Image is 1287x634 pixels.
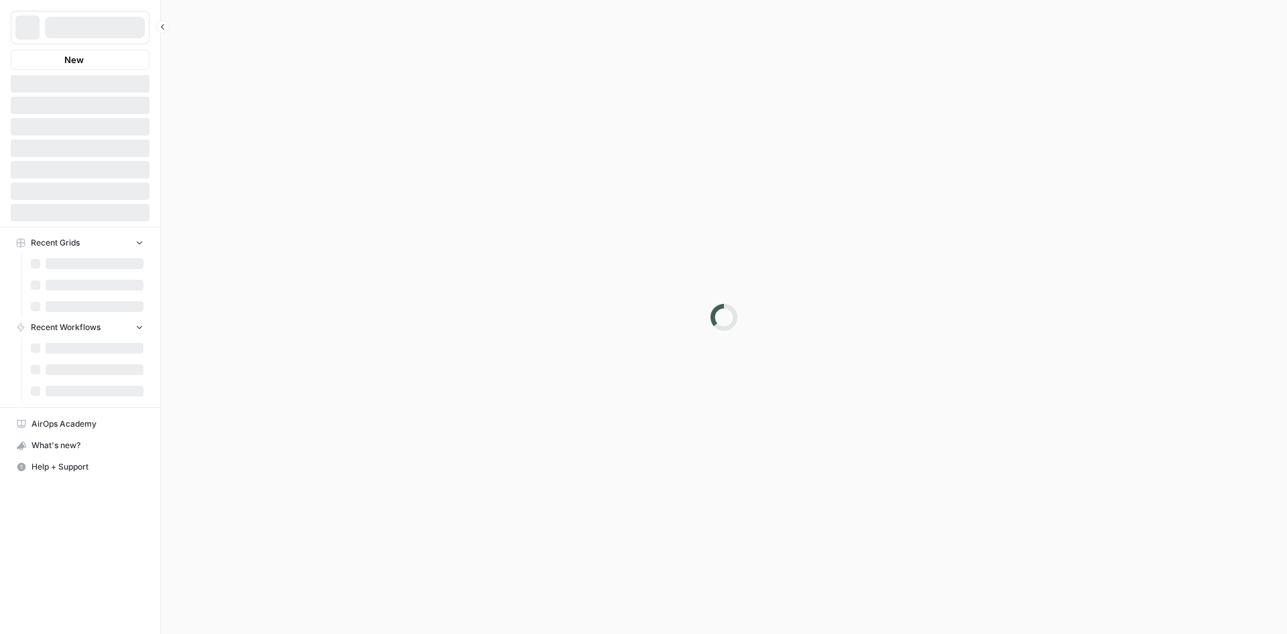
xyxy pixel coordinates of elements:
span: Recent Workflows [31,321,101,333]
button: What's new? [11,435,149,456]
button: Help + Support [11,456,149,478]
div: What's new? [11,435,149,456]
button: Recent Grids [11,233,149,253]
span: New [64,53,84,66]
span: Help + Support [32,461,143,473]
span: Recent Grids [31,237,80,249]
span: AirOps Academy [32,418,143,430]
button: Recent Workflows [11,317,149,337]
a: AirOps Academy [11,413,149,435]
button: New [11,50,149,70]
